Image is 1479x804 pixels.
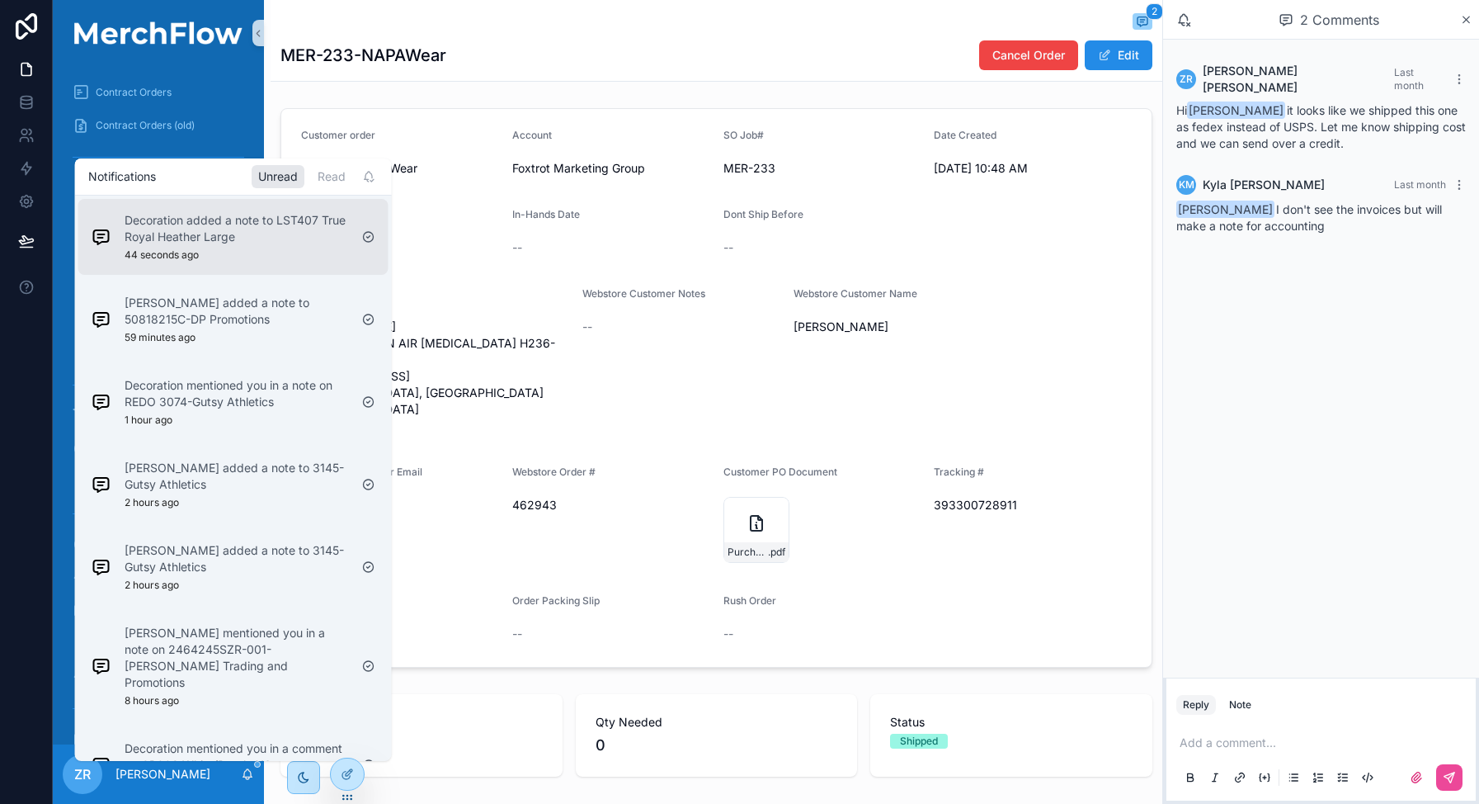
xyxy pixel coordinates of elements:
p: [PERSON_NAME] added a note to 3145-Gutsy Athletics [125,542,349,575]
span: Contract Orders (old) [96,119,195,132]
a: Receiving [63,401,254,431]
span: -- [582,319,592,335]
span: -- [723,626,733,642]
a: Backorders [63,239,254,269]
span: Contract Orders [96,86,172,99]
a: Production Orders [63,305,254,335]
span: .pdf [768,546,785,559]
span: Customer order [301,129,375,141]
div: Note [1229,698,1251,712]
span: MER-233-NAPAWear [301,160,499,177]
a: Production Calendar [63,629,254,659]
a: Shipping [63,434,254,464]
span: Last month [1394,178,1446,191]
button: Edit [1085,40,1152,70]
span: [PERSON_NAME] [1176,201,1274,218]
p: Decoration mentioned you in a comment on GB998 White/Purple XS [125,740,349,773]
span: Foxtrot Marketing Group [512,160,645,177]
img: Notification icon [92,392,111,412]
p: 44 seconds ago [125,248,199,262]
span: Tracking # [934,466,984,478]
span: Kyla [PERSON_NAME] [1203,177,1325,193]
img: Notification icon [92,227,111,247]
button: Note [1222,695,1258,715]
span: Webstore Customer Notes [582,287,705,300]
p: Decoration added a note to LST407 True Royal Heather Large [125,212,349,245]
span: ZR [1180,73,1193,86]
span: [PERSON_NAME] [1187,102,1285,119]
span: 462943 [512,497,710,513]
span: Status [890,714,1133,731]
span: In-Hands Date [512,208,580,220]
span: Account [512,129,552,141]
button: Cancel Order [979,40,1078,70]
a: Contract Orders (old) [63,111,254,140]
a: Operation Dashboard [63,530,254,560]
span: -- [723,239,733,256]
p: 8 hours ago [125,694,179,707]
span: 2 Comments [1300,10,1379,30]
img: Notification icon [92,310,111,329]
span: Hi it looks like we shipped this one as fedex instead of USPS. Let me know shipping cost and we c... [1176,103,1466,150]
span: Dont Ship Before [723,208,803,220]
a: Add Design (Internal) [63,563,254,593]
button: 2 [1133,13,1152,33]
a: Contract Orders [63,78,254,107]
span: [PERSON_NAME] NAPA HAWAIIAN AIR [MEDICAL_DATA] H236-61141 [STREET_ADDRESS] [GEOGRAPHIC_DATA], [GE... [301,319,569,434]
span: Webstore Customer Name [794,287,917,300]
span: Total Qty [300,714,543,731]
span: -- [512,239,522,256]
span: [DATE] 10:48 AM [934,160,1132,177]
img: Notification icon [92,755,111,775]
p: 59 minutes ago [125,331,195,344]
span: ZR [74,764,91,784]
button: Reply [1176,695,1216,715]
div: Shipped [900,734,938,749]
span: Qty Needed [596,714,838,731]
p: [PERSON_NAME] [115,766,210,783]
span: -- [512,626,522,642]
span: MER-233 [723,160,921,177]
p: 1 hour ago [125,414,172,427]
span: Order Packing Slip [512,594,600,607]
img: App logo [63,21,254,45]
a: Operations [63,596,254,626]
p: 2 hours ago [125,496,179,509]
a: Open Orders [63,206,254,236]
div: scrollable content [53,66,264,745]
a: Supplier PO [63,467,254,497]
img: Notification icon [92,475,111,494]
span: I don't see the invoices but will make a note for accounting [1176,202,1442,233]
a: Order Tracking [63,662,254,692]
a: In-Progress [63,725,254,754]
span: Date Created [934,129,996,141]
span: 0 [596,734,838,757]
div: Unread [252,165,304,188]
img: Notification icon [92,656,111,676]
span: SO Job# [723,129,764,141]
span: [PERSON_NAME] [PERSON_NAME] [1203,63,1394,96]
div: Read [311,165,352,188]
span: 2 [1146,3,1163,20]
h1: MER-233-NAPAWear [280,44,446,67]
p: 2 hours ago [125,579,179,592]
span: Last month [1394,66,1424,92]
span: 393300728911 [934,497,1132,513]
span: Webstore Order # [512,466,596,478]
a: Order Management [63,338,254,368]
a: Deco Dashboard [63,173,254,203]
a: Replacements [63,272,254,302]
span: Rush Order [723,594,776,607]
span: [PERSON_NAME] [794,319,991,335]
h1: Notifications [88,168,156,185]
p: Decoration mentioned you in a note on REDO 3074-Gutsy Athletics [125,377,349,410]
span: Customer PO Document [723,466,837,478]
span: Purchase-Order_462943_1757360448718 [728,546,768,559]
span: KM [1179,178,1194,192]
p: [PERSON_NAME] added a note to 3145-Gutsy Athletics [125,460,349,493]
p: [PERSON_NAME] mentioned you in a note on 2464245SZR-001-[PERSON_NAME] Trading and Promotions [125,625,349,691]
p: [PERSON_NAME] added a note to 50818215C-DP Promotions [125,295,349,328]
img: Notification icon [92,557,111,577]
span: Cancel Order [992,47,1065,64]
span: 3 [300,734,543,757]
